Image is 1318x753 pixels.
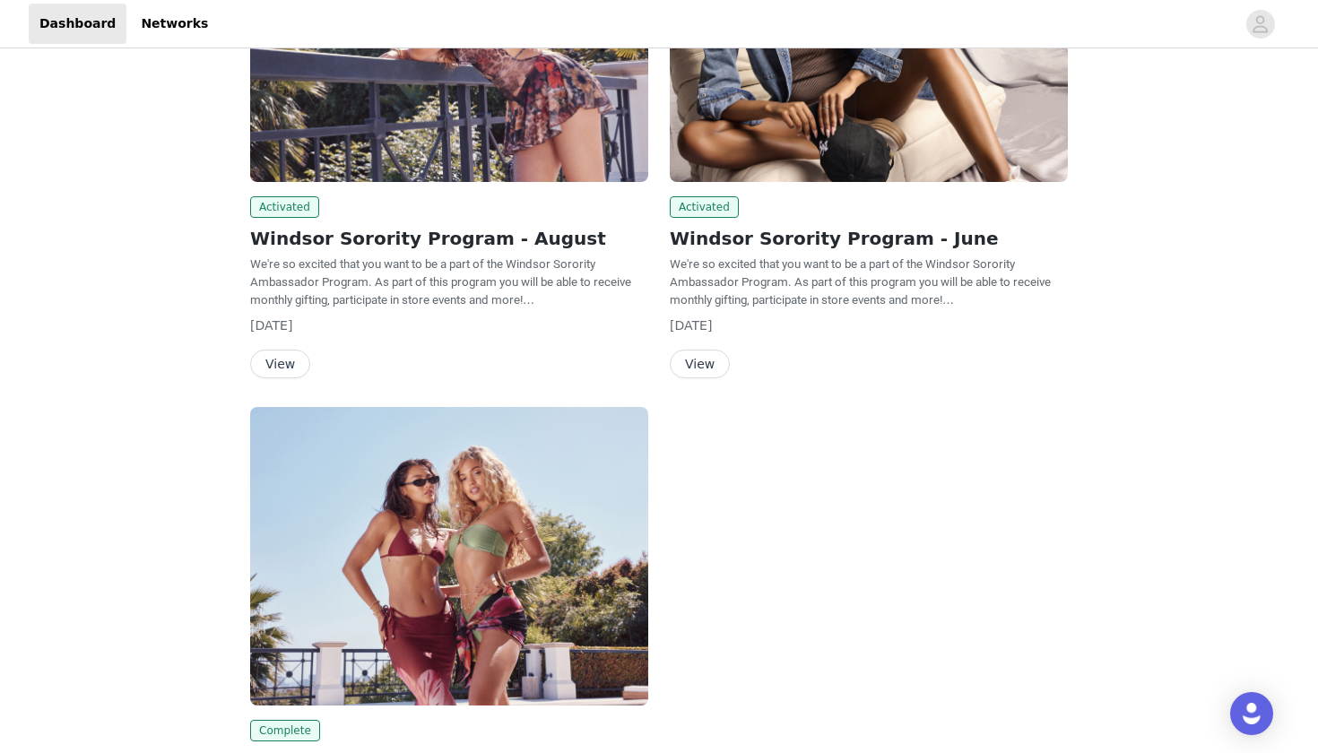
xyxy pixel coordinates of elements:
div: avatar [1252,10,1269,39]
span: Activated [670,196,739,218]
h2: Windsor Sorority Program - June [670,225,1068,252]
a: View [670,358,730,371]
h2: Windsor Sorority Program - August [250,225,648,252]
img: Windsor [250,407,648,705]
button: View [250,350,310,378]
a: Dashboard [29,4,126,44]
button: View [670,350,730,378]
span: [DATE] [250,318,292,333]
div: Open Intercom Messenger [1230,692,1273,735]
a: Networks [130,4,219,44]
a: View [250,358,310,371]
span: We're so excited that you want to be a part of the Windsor Sorority Ambassador Program. As part o... [250,257,631,307]
span: Activated [250,196,319,218]
span: Complete [250,720,320,741]
span: [DATE] [670,318,712,333]
span: We're so excited that you want to be a part of the Windsor Sorority Ambassador Program. As part o... [670,257,1051,307]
